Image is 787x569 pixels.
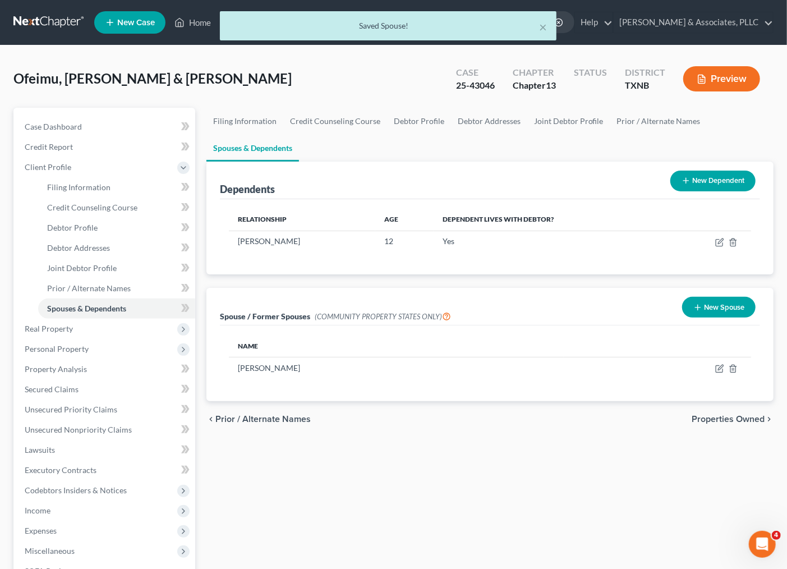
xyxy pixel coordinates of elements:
[434,208,669,231] th: Dependent lives with debtor?
[47,223,98,232] span: Debtor Profile
[25,405,117,414] span: Unsecured Priority Claims
[692,415,774,424] button: Properties Owned chevron_right
[25,506,50,515] span: Income
[9,88,215,231] div: Katie says…
[206,108,283,135] a: Filing Information
[25,122,82,131] span: Case Dashboard
[17,368,26,377] button: Emoji picker
[71,368,80,377] button: Start recording
[434,231,669,252] td: Yes
[18,208,106,215] div: [PERSON_NAME] • 1h ago
[456,66,495,79] div: Case
[25,485,127,495] span: Codebtors Insiders & Notices
[25,364,87,374] span: Property Analysis
[16,117,195,137] a: Case Dashboard
[229,231,375,252] td: [PERSON_NAME]
[749,531,776,558] iframe: Intercom live chat
[25,162,71,172] span: Client Profile
[683,66,760,91] button: Preview
[16,379,195,400] a: Secured Claims
[176,4,197,26] button: Home
[25,142,73,152] span: Credit Report
[25,465,96,475] span: Executory Contracts
[574,66,607,79] div: Status
[25,324,73,333] span: Real Property
[206,415,215,424] i: chevron_left
[229,357,564,379] td: [PERSON_NAME]
[220,182,275,196] div: Dependents
[38,218,195,238] a: Debtor Profile
[47,182,111,192] span: Filing Information
[682,297,756,318] button: New Spouse
[10,344,215,363] textarea: Message…
[38,238,195,258] a: Debtor Addresses
[47,263,117,273] span: Joint Debtor Profile
[387,108,451,135] a: Debtor Profile
[16,400,195,420] a: Unsecured Priority Claims
[47,283,131,293] span: Prior / Alternate Names
[53,368,62,377] button: Upload attachment
[47,243,110,253] span: Debtor Addresses
[38,258,195,278] a: Joint Debtor Profile
[18,122,175,199] div: The court has added a new Credit Counseling Field that we need to update upon filing. Please remo...
[283,108,387,135] a: Credit Counseling Course
[197,4,217,25] div: Close
[229,20,547,31] div: Saved Spouse!
[220,311,310,321] span: Spouse / Former Spouses
[13,70,292,86] span: Ofeimu, [PERSON_NAME] & [PERSON_NAME]
[625,66,665,79] div: District
[546,80,556,90] span: 13
[38,299,195,319] a: Spouses & Dependents
[206,415,311,424] button: chevron_left Prior / Alternate Names
[9,88,184,206] div: 🚨ATTN: [GEOGRAPHIC_DATA] of [US_STATE]The court has added a new Credit Counseling Field that we n...
[692,415,765,424] span: Properties Owned
[35,368,44,377] button: Gif picker
[25,344,89,354] span: Personal Property
[527,108,610,135] a: Joint Debtor Profile
[670,171,756,191] button: New Dependent
[375,208,434,231] th: Age
[16,460,195,480] a: Executory Contracts
[375,231,434,252] td: 12
[54,14,104,25] p: Active 3h ago
[47,203,137,212] span: Credit Counseling Course
[451,108,527,135] a: Debtor Addresses
[25,526,57,535] span: Expenses
[16,440,195,460] a: Lawsuits
[25,546,75,556] span: Miscellaneous
[7,4,29,26] button: go back
[315,312,451,321] span: (COMMUNITY PROPERTY STATES ONLY)
[456,79,495,92] div: 25-43046
[765,415,774,424] i: chevron_right
[625,79,665,92] div: TXNB
[38,278,195,299] a: Prior / Alternate Names
[38,198,195,218] a: Credit Counseling Course
[38,177,195,198] a: Filing Information
[513,79,556,92] div: Chapter
[229,334,564,357] th: Name
[192,363,210,381] button: Send a message…
[16,359,195,379] a: Property Analysis
[229,208,375,231] th: Relationship
[215,415,311,424] span: Prior / Alternate Names
[206,135,299,162] a: Spouses & Dependents
[18,95,160,116] b: 🚨ATTN: [GEOGRAPHIC_DATA] of [US_STATE]
[32,6,50,24] img: Profile image for Katie
[25,384,79,394] span: Secured Claims
[16,137,195,157] a: Credit Report
[513,66,556,79] div: Chapter
[25,445,55,455] span: Lawsuits
[54,6,127,14] h1: [PERSON_NAME]
[772,531,781,540] span: 4
[25,425,132,434] span: Unsecured Nonpriority Claims
[540,20,547,34] button: ×
[47,304,126,313] span: Spouses & Dependents
[16,420,195,440] a: Unsecured Nonpriority Claims
[610,108,707,135] a: Prior / Alternate Names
